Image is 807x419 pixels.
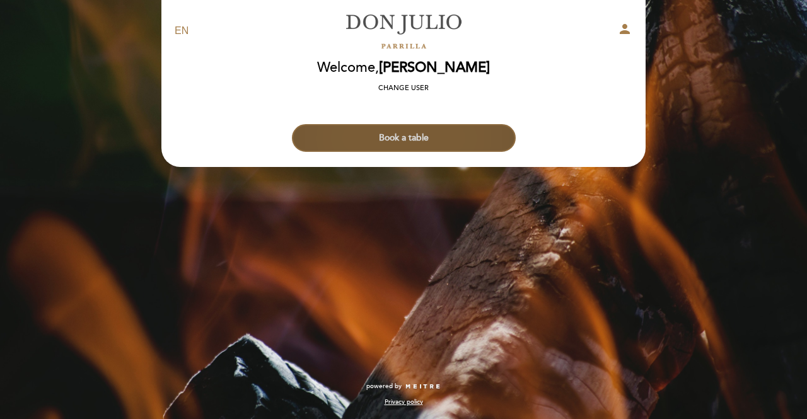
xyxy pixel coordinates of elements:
[617,21,632,41] button: person
[617,21,632,37] i: person
[379,59,490,76] span: [PERSON_NAME]
[325,14,482,49] a: [PERSON_NAME]
[366,382,402,391] span: powered by
[366,382,441,391] a: powered by
[405,384,441,390] img: MEITRE
[385,398,423,406] a: Privacy policy
[374,83,433,94] button: Change user
[292,124,516,152] button: Book a table
[317,60,490,76] h2: Welcome,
